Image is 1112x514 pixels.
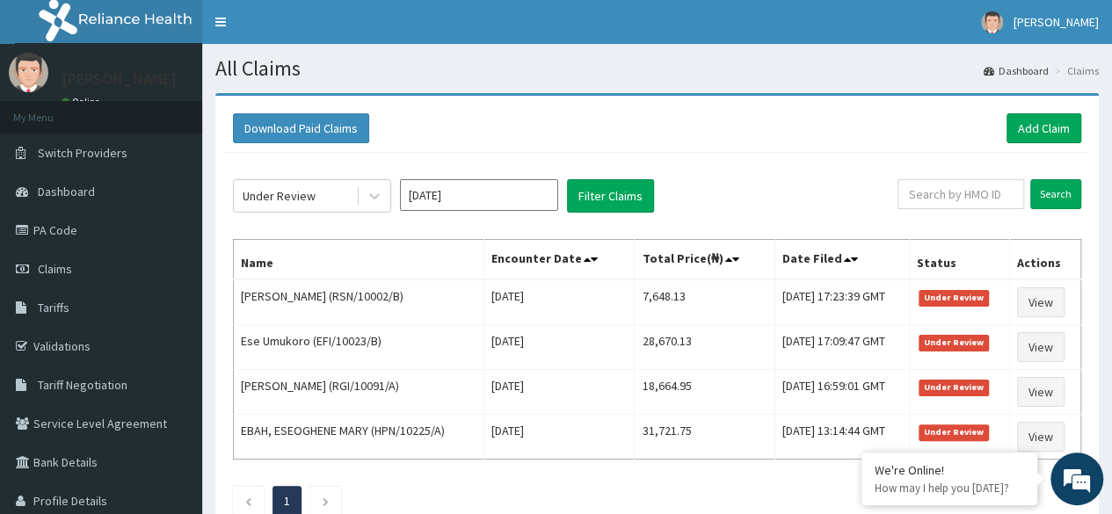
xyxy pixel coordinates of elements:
[875,462,1024,478] div: We're Online!
[234,415,484,460] td: EBAH, ESEOGHENE MARY (HPN/10225/A)
[875,481,1024,496] p: How may I help you today?
[919,335,990,351] span: Under Review
[483,370,635,415] td: [DATE]
[635,370,774,415] td: 18,664.95
[244,493,252,509] a: Previous page
[234,370,484,415] td: [PERSON_NAME] (RGI/10091/A)
[102,148,243,326] span: We're online!
[400,179,558,211] input: Select Month and Year
[91,98,295,121] div: Chat with us now
[1017,422,1065,452] a: View
[243,187,316,205] div: Under Review
[1007,113,1081,143] a: Add Claim
[919,290,990,306] span: Under Review
[38,145,127,161] span: Switch Providers
[635,240,774,280] th: Total Price(₦)
[774,370,909,415] td: [DATE] 16:59:01 GMT
[774,279,909,325] td: [DATE] 17:23:39 GMT
[233,113,369,143] button: Download Paid Claims
[234,279,484,325] td: [PERSON_NAME] (RSN/10002/B)
[909,240,1009,280] th: Status
[38,300,69,315] span: Tariffs
[483,325,635,370] td: [DATE]
[1014,14,1099,30] span: [PERSON_NAME]
[635,415,774,460] td: 31,721.75
[774,415,909,460] td: [DATE] 13:14:44 GMT
[567,179,654,213] button: Filter Claims
[483,279,635,325] td: [DATE]
[288,9,331,51] div: Minimize live chat window
[9,334,335,395] textarea: Type your message and hit 'Enter'
[9,53,48,92] img: User Image
[62,96,104,108] a: Online
[1017,287,1065,317] a: View
[483,240,635,280] th: Encounter Date
[215,57,1099,80] h1: All Claims
[38,184,95,199] span: Dashboard
[234,240,484,280] th: Name
[234,325,484,370] td: Ese Umukoro (EFI/10023/B)
[981,11,1003,33] img: User Image
[919,380,990,395] span: Under Review
[919,424,990,440] span: Under Review
[1017,332,1065,362] a: View
[483,415,635,460] td: [DATE]
[284,493,290,509] a: Page 1 is your current page
[1050,63,1099,78] li: Claims
[62,71,177,87] p: [PERSON_NAME]
[774,325,909,370] td: [DATE] 17:09:47 GMT
[1017,377,1065,407] a: View
[898,179,1024,209] input: Search by HMO ID
[33,88,71,132] img: d_794563401_company_1708531726252_794563401
[984,63,1049,78] a: Dashboard
[635,325,774,370] td: 28,670.13
[1009,240,1080,280] th: Actions
[774,240,909,280] th: Date Filed
[38,377,127,393] span: Tariff Negotiation
[1030,179,1081,209] input: Search
[322,493,330,509] a: Next page
[38,261,72,277] span: Claims
[635,279,774,325] td: 7,648.13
